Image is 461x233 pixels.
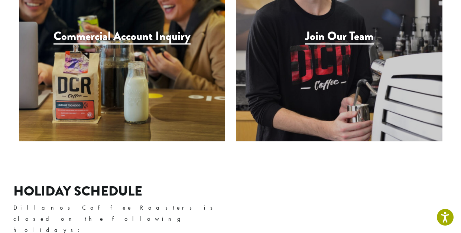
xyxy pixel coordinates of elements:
h2: Holiday Schedule [13,183,225,199]
h3: Commercial Account Inquiry [53,29,191,45]
h3: Join Our Team [305,29,374,45]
